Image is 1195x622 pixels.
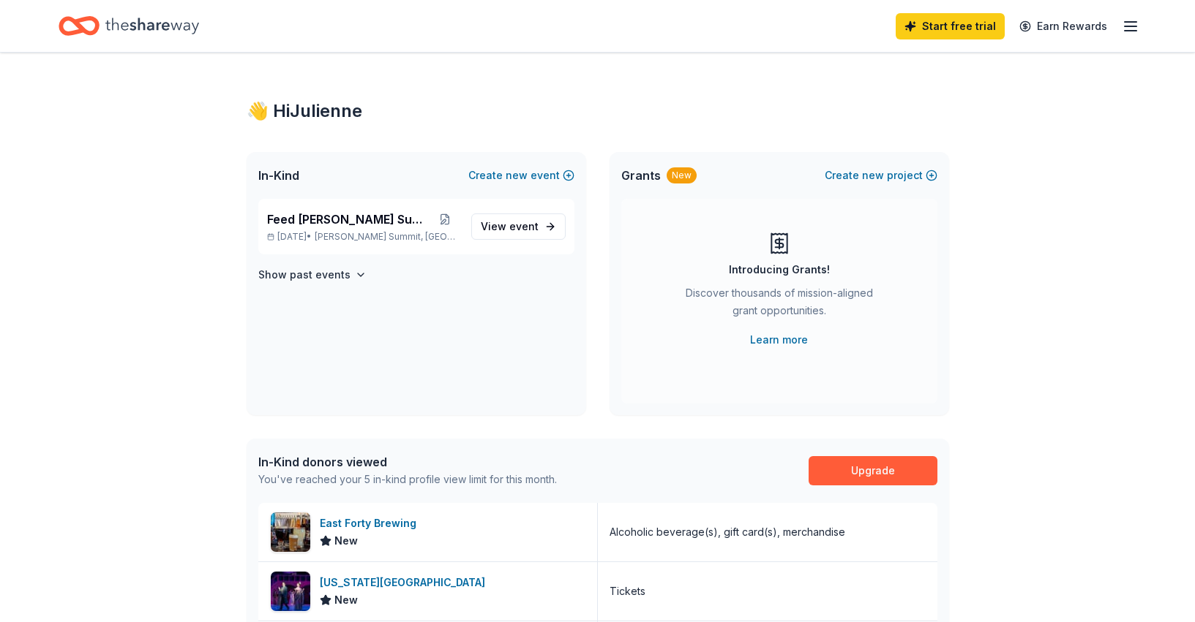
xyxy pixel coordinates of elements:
[320,574,491,591] div: [US_STATE][GEOGRAPHIC_DATA]
[271,512,310,552] img: Image for East Forty Brewing
[896,13,1005,39] a: Start free trial
[258,266,367,284] button: Show past events
[247,99,949,123] div: 👋 Hi Julienne
[267,231,460,243] p: [DATE] •
[471,213,566,240] a: View event
[1011,13,1116,39] a: Earn Rewards
[750,331,808,349] a: Learn more
[621,167,661,184] span: Grants
[862,167,884,184] span: new
[258,471,557,488] div: You've reached your 5 in-kind profile view limit for this month.
[258,266,351,284] h4: Show past events
[610,583,645,600] div: Tickets
[315,231,460,243] span: [PERSON_NAME] Summit, [GEOGRAPHIC_DATA]
[271,572,310,611] img: Image for Kansas City Repertory Theatre
[509,220,539,232] span: event
[258,167,299,184] span: In-Kind
[729,261,830,278] div: Introducing Grants!
[667,167,697,183] div: New
[468,167,574,184] button: Createnewevent
[258,453,557,471] div: In-Kind donors viewed
[59,9,199,43] a: Home
[481,218,539,235] span: View
[334,532,358,550] span: New
[610,523,845,541] div: Alcoholic beverage(s), gift card(s), merchandise
[267,211,432,228] span: Feed [PERSON_NAME] Summit
[825,167,937,184] button: Createnewproject
[680,284,879,325] div: Discover thousands of mission-aligned grant opportunities.
[506,167,528,184] span: new
[320,515,422,532] div: East Forty Brewing
[334,591,358,609] span: New
[809,456,937,485] a: Upgrade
